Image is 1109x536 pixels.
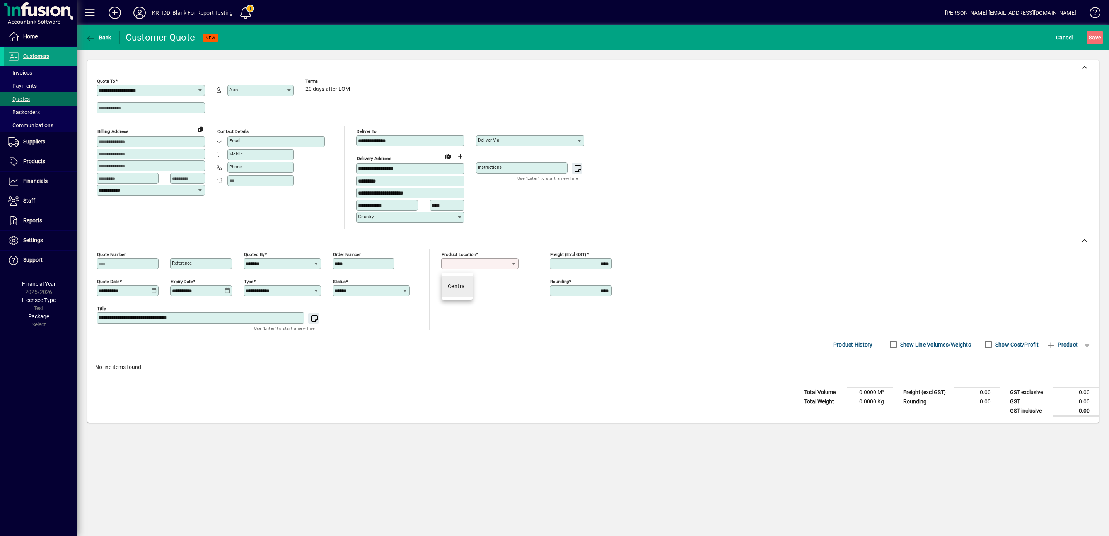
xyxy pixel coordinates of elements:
a: Suppliers [4,132,77,152]
mat-label: Expiry date [171,278,193,284]
span: Terms [305,79,352,84]
td: 0.0000 Kg [847,397,893,406]
div: [PERSON_NAME] [EMAIL_ADDRESS][DOMAIN_NAME] [945,7,1076,19]
button: Choose address [454,150,466,162]
span: Communications [8,122,53,128]
app-page-header-button: Back [77,31,120,44]
span: NEW [206,35,215,40]
mat-label: Deliver To [357,129,377,134]
mat-label: Phone [229,164,242,169]
span: Suppliers [23,138,45,145]
a: Reports [4,211,77,230]
td: 0.0000 M³ [847,387,893,397]
td: GST exclusive [1006,387,1053,397]
span: Backorders [8,109,40,115]
span: Back [85,34,111,41]
mat-label: Title [97,306,106,311]
span: Support [23,257,43,263]
a: Backorders [4,106,77,119]
td: GST inclusive [1006,406,1053,416]
span: 20 days after EOM [305,86,350,92]
span: Product History [833,338,873,351]
span: Customers [23,53,49,59]
mat-label: Reference [172,260,192,266]
td: 0.00 [954,387,1000,397]
span: Reports [23,217,42,224]
label: Show Line Volumes/Weights [899,341,971,348]
div: Central [448,282,466,290]
td: 0.00 [954,397,1000,406]
mat-hint: Use 'Enter' to start a new line [517,174,578,183]
mat-label: Rounding [550,278,569,284]
button: Product History [830,338,876,352]
td: 0.00 [1053,406,1099,416]
span: Product [1046,338,1078,351]
td: Freight (excl GST) [899,387,954,397]
mat-label: Instructions [478,164,502,170]
mat-label: Deliver via [478,137,499,143]
a: Staff [4,191,77,211]
td: Rounding [899,397,954,406]
a: Invoices [4,66,77,79]
td: Total Volume [800,387,847,397]
a: Home [4,27,77,46]
a: Settings [4,231,77,250]
span: Staff [23,198,35,204]
span: Quotes [8,96,30,102]
button: Back [84,31,113,44]
span: Settings [23,237,43,243]
span: Financial Year [22,281,56,287]
mat-label: Status [333,278,346,284]
mat-label: Freight (excl GST) [550,251,586,257]
td: 0.00 [1053,397,1099,406]
a: Knowledge Base [1084,2,1099,27]
a: View on map [442,150,454,162]
span: Financials [23,178,48,184]
a: Quotes [4,92,77,106]
mat-label: Product location [442,251,476,257]
a: Products [4,152,77,171]
a: Communications [4,119,77,132]
mat-label: Mobile [229,151,243,157]
button: Profile [127,6,152,20]
mat-option: Central [442,276,473,297]
span: ave [1089,31,1101,44]
button: Copy to Delivery address [195,123,207,135]
mat-hint: Use 'Enter' to start a new line [254,324,315,333]
mat-label: Email [229,138,241,143]
mat-label: Order number [333,251,361,257]
td: 0.00 [1053,387,1099,397]
mat-label: Country [358,214,374,219]
a: Financials [4,172,77,191]
span: Cancel [1056,31,1073,44]
td: GST [1006,397,1053,406]
span: Products [23,158,45,164]
mat-label: Attn [229,87,238,92]
div: Customer Quote [126,31,195,44]
mat-label: Quote To [97,79,115,84]
mat-label: Type [244,278,253,284]
div: No line items found [87,355,1099,379]
mat-label: Quoted by [244,251,264,257]
button: Save [1087,31,1103,44]
a: Payments [4,79,77,92]
span: Invoices [8,70,32,76]
mat-label: Quote number [97,251,126,257]
span: Licensee Type [22,297,56,303]
div: KR_IDD_Blank For Report Testing [152,7,233,19]
label: Show Cost/Profit [994,341,1039,348]
mat-label: Quote date [97,278,119,284]
td: Total Weight [800,397,847,406]
button: Product [1042,338,1082,352]
button: Add [102,6,127,20]
span: Package [28,313,49,319]
button: Cancel [1054,31,1075,44]
span: Payments [8,83,37,89]
span: Home [23,33,38,39]
a: Support [4,251,77,270]
span: S [1089,34,1092,41]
